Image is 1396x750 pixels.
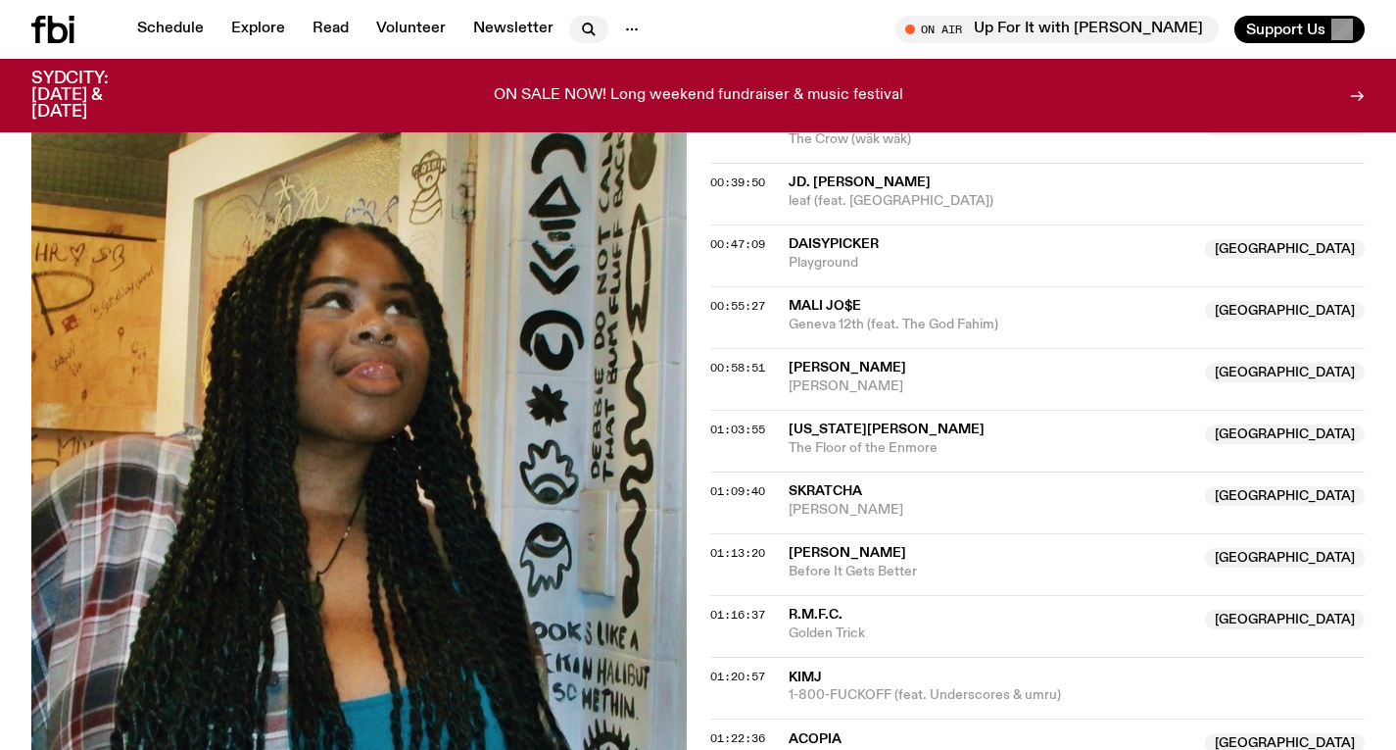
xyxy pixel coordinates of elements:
[710,360,765,375] span: 00:58:51
[125,16,216,43] a: Schedule
[364,16,457,43] a: Volunteer
[710,236,765,252] span: 00:47:09
[710,175,765,190] span: 00:39:50
[789,563,1194,581] span: Before It Gets Better
[789,608,842,622] span: R.M.F.C.
[895,16,1219,43] button: On AirUp For It with [PERSON_NAME]
[789,439,1194,458] span: The Floor of the Enmore
[789,686,1366,705] span: 1-800-FUCKOFF (feat. Underscores & umru)
[789,254,1194,273] span: Playground
[710,669,765,684] span: 01:20:57
[31,71,157,121] h3: SYDCITY: [DATE] & [DATE]
[1205,610,1365,629] span: [GEOGRAPHIC_DATA]
[789,625,1194,643] span: Golden Trick
[789,237,879,251] span: Daisypicker
[494,87,903,105] p: ON SALE NOW! Long weekend fundraiser & music festival
[301,16,361,43] a: Read
[1205,363,1365,382] span: [GEOGRAPHIC_DATA]
[789,671,822,684] span: kimj
[1246,21,1325,38] span: Support Us
[789,501,1194,520] span: [PERSON_NAME]
[710,298,765,314] span: 00:55:27
[789,732,842,746] span: Acopia
[461,16,565,43] a: Newsletter
[789,546,906,560] span: [PERSON_NAME]
[789,423,985,436] span: [US_STATE][PERSON_NAME]
[219,16,297,43] a: Explore
[789,316,1194,334] span: Geneva 12th (feat. The God Fahim)
[1205,548,1365,568] span: [GEOGRAPHIC_DATA]
[1205,486,1365,506] span: [GEOGRAPHIC_DATA]
[1205,425,1365,444] span: [GEOGRAPHIC_DATA]
[789,377,1194,396] span: [PERSON_NAME]
[1234,16,1365,43] button: Support Us
[789,130,1194,149] span: The Crow (wäk wäk)
[789,192,1366,211] span: leaf (feat. [GEOGRAPHIC_DATA])
[789,361,906,375] span: [PERSON_NAME]
[710,607,765,623] span: 01:16:37
[789,175,931,189] span: JD. [PERSON_NAME]
[710,730,765,746] span: 01:22:36
[1205,239,1365,259] span: [GEOGRAPHIC_DATA]
[789,484,862,498] span: Skratcha
[789,299,861,313] span: MALI JO$E
[710,483,765,499] span: 01:09:40
[1205,301,1365,321] span: [GEOGRAPHIC_DATA]
[710,545,765,561] span: 01:13:20
[710,422,765,437] span: 01:03:55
